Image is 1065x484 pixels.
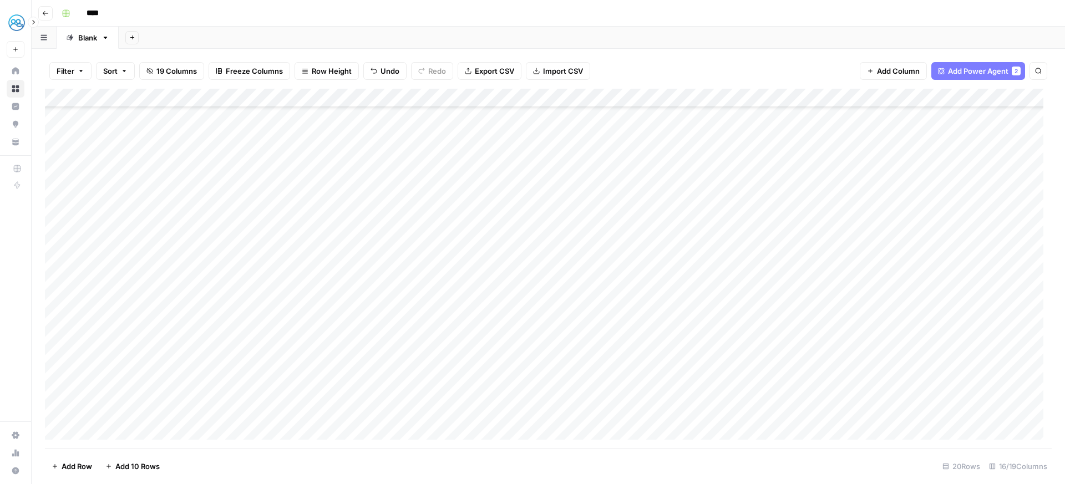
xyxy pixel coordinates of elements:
[7,426,24,444] a: Settings
[877,65,920,77] span: Add Column
[78,32,97,43] div: Blank
[295,62,359,80] button: Row Height
[99,457,166,475] button: Add 10 Rows
[139,62,204,80] button: 19 Columns
[226,65,283,77] span: Freeze Columns
[7,115,24,133] a: Opportunities
[156,65,197,77] span: 19 Columns
[7,462,24,480] button: Help + Support
[7,133,24,151] a: Your Data
[526,62,590,80] button: Import CSV
[57,27,119,49] a: Blank
[985,457,1052,475] div: 16/19 Columns
[57,65,74,77] span: Filter
[543,65,583,77] span: Import CSV
[428,65,446,77] span: Redo
[7,9,24,37] button: Workspace: MyHealthTeam
[381,65,399,77] span: Undo
[45,457,99,475] button: Add Row
[62,461,92,472] span: Add Row
[115,461,160,472] span: Add 10 Rows
[1015,67,1018,75] span: 2
[475,65,514,77] span: Export CSV
[948,65,1008,77] span: Add Power Agent
[7,444,24,462] a: Usage
[1012,67,1021,75] div: 2
[7,62,24,80] a: Home
[209,62,290,80] button: Freeze Columns
[458,62,521,80] button: Export CSV
[7,98,24,115] a: Insights
[363,62,407,80] button: Undo
[312,65,352,77] span: Row Height
[49,62,92,80] button: Filter
[96,62,135,80] button: Sort
[7,80,24,98] a: Browse
[938,457,985,475] div: 20 Rows
[860,62,927,80] button: Add Column
[411,62,453,80] button: Redo
[931,62,1025,80] button: Add Power Agent2
[103,65,118,77] span: Sort
[7,13,27,33] img: MyHealthTeam Logo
